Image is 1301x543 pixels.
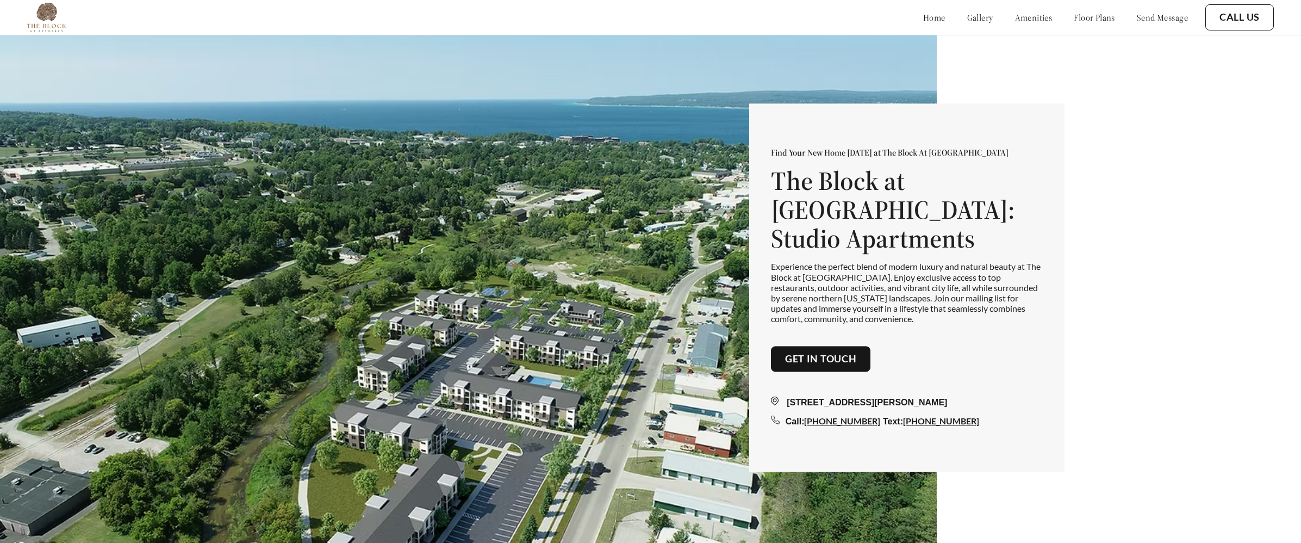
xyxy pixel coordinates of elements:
[923,12,945,23] a: home
[771,346,871,372] button: Get in touch
[786,417,805,427] span: Call:
[27,3,66,32] img: Company logo
[771,262,1043,324] p: Experience the perfect blend of modern luxury and natural beauty at The Block at [GEOGRAPHIC_DATA...
[771,147,1043,158] p: Find Your New Home [DATE] at The Block At [GEOGRAPHIC_DATA]
[1205,4,1274,30] button: Call Us
[771,166,1043,252] h1: The Block at [GEOGRAPHIC_DATA]: Studio Apartments
[1015,12,1053,23] a: amenities
[1074,12,1115,23] a: floor plans
[903,416,979,427] a: [PHONE_NUMBER]
[1219,11,1260,23] a: Call Us
[967,12,993,23] a: gallery
[785,353,857,365] a: Get in touch
[804,416,880,427] a: [PHONE_NUMBER]
[771,397,1043,410] div: [STREET_ADDRESS][PERSON_NAME]
[883,417,903,427] span: Text:
[1137,12,1188,23] a: send message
